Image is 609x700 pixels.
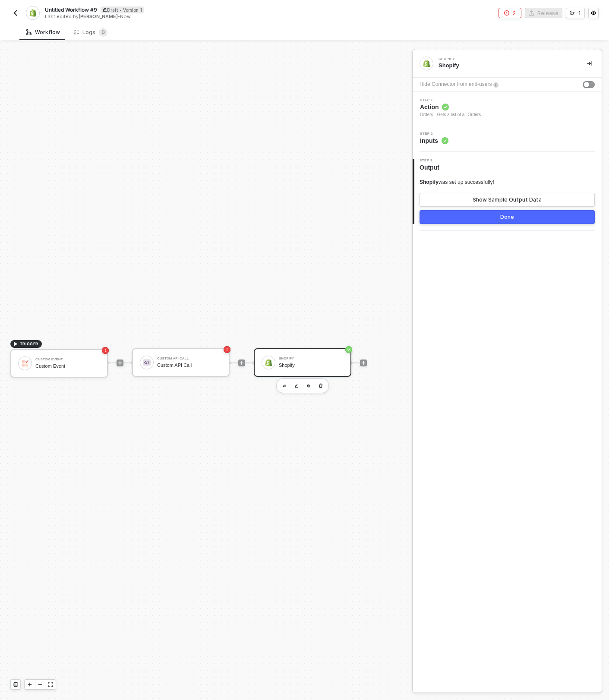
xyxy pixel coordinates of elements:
span: icon-versioning [570,10,575,16]
div: Draft • Version 1 [101,6,144,13]
img: icon [21,359,29,367]
div: Shopify [279,357,344,360]
button: edit-cred [291,381,302,391]
button: Show Sample Output Data [420,193,595,207]
div: Orders - Gets a list of all Orders [420,111,481,118]
span: TRIGGER [20,341,38,347]
span: Inputs [420,136,448,145]
div: Custom API Call [157,363,222,368]
span: Action [420,103,481,111]
span: Step 3 [420,159,443,162]
button: copy-block [303,381,314,391]
button: 1 [566,8,585,18]
span: icon-error-page [504,10,509,16]
img: integration-icon [29,9,36,17]
span: Untitled Workflow #9 [45,6,97,13]
div: Custom Event [35,358,100,361]
span: Step 2 [420,132,448,136]
div: Show Sample Output Data [473,196,542,203]
div: Logs [74,28,107,37]
img: icon [143,359,151,366]
span: Output [420,163,443,172]
span: icon-error-page [102,347,109,354]
span: icon-error-page [224,346,230,353]
button: Release [525,8,562,18]
div: Done [500,214,514,221]
div: Custom API Call [157,357,222,360]
button: Done [420,210,595,224]
span: icon-expand [48,682,53,687]
span: icon-play [239,360,244,366]
div: Workflow [26,29,60,36]
div: Step 1Action Orders - Gets a list of all Orders [413,98,602,118]
span: icon-success-page [345,346,352,353]
div: Shopify [439,57,568,61]
div: Step 2Inputs [413,132,602,145]
div: 1 [578,9,581,17]
span: icon-settings [591,10,596,16]
span: icon-play [27,682,32,687]
div: 2 [513,9,516,17]
span: icon-collapse-right [587,61,592,66]
img: copy-block [307,384,310,388]
div: Hide Connector from end-users [420,80,492,88]
span: [PERSON_NAME] [79,13,118,19]
div: Step 3Output Shopifywas set up successfully!Show Sample Output DataDone [413,159,602,224]
span: Shopify [420,179,439,185]
div: Shopify [279,363,344,368]
img: back [12,9,19,16]
div: Last edited by - Now [45,13,304,20]
img: edit-cred [283,385,286,388]
span: icon-play [13,341,18,347]
img: icon [265,359,272,366]
span: Step 1 [420,98,481,102]
img: icon-info [493,82,499,88]
div: Shopify [439,62,573,69]
img: integration-icon [423,60,430,67]
span: icon-minus [38,682,43,687]
span: icon-play [117,360,123,366]
span: icon-edit [102,7,107,12]
sup: 0 [99,28,107,37]
div: Custom Event [35,363,100,369]
span: icon-play [361,360,366,366]
button: back [10,8,21,18]
button: 2 [499,8,521,18]
img: edit-cred [295,384,298,388]
button: edit-cred [279,381,290,391]
div: was set up successfully! [420,179,494,186]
